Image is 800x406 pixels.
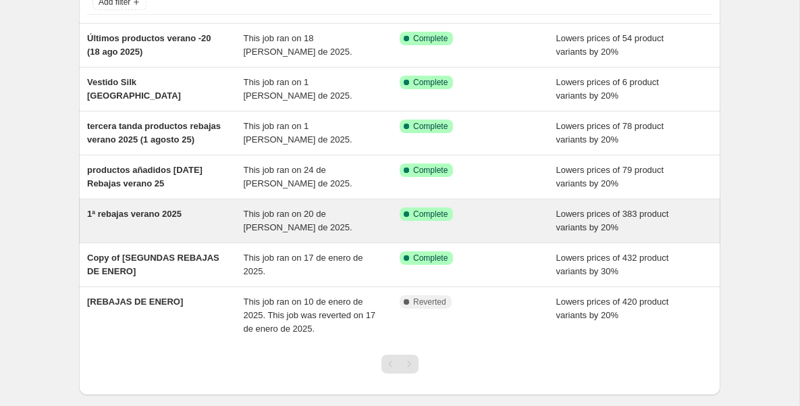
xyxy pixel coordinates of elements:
span: Vestido Silk [GEOGRAPHIC_DATA] [87,77,181,101]
span: Complete [413,121,448,132]
span: [REBAJAS DE ENERO] [87,297,183,307]
span: This job ran on 1 [PERSON_NAME] de 2025. [244,121,352,145]
span: Complete [413,209,448,220]
span: Copy of [SEGUNDAS REBAJAS DE ENERO] [87,253,219,276]
span: This job ran on 17 de enero de 2025. [244,253,363,276]
span: Complete [413,165,448,176]
span: Lowers prices of 432 product variants by 30% [556,253,669,276]
span: This job ran on 24 de [PERSON_NAME] de 2025. [244,165,352,188]
span: Complete [413,253,448,263]
span: Lowers prices of 420 product variants by 20% [556,297,669,320]
span: productos añadidos [DATE] Rebajas verano 25 [87,165,203,188]
span: This job ran on 10 de enero de 2025. This job was reverted on 17 de enero de 2025. [244,297,376,334]
nav: Pagination [381,355,419,374]
span: Lowers prices of 383 product variants by 20% [556,209,669,232]
span: This job ran on 1 [PERSON_NAME] de 2025. [244,77,352,101]
span: 1ª rebajas verano 2025 [87,209,182,219]
span: Lowers prices of 79 product variants by 20% [556,165,664,188]
span: Lowers prices of 6 product variants by 20% [556,77,659,101]
span: Complete [413,33,448,44]
span: Reverted [413,297,446,307]
span: Últimos productos verano -20 (18 ago 2025) [87,33,211,57]
span: This job ran on 20 de [PERSON_NAME] de 2025. [244,209,352,232]
span: Lowers prices of 78 product variants by 20% [556,121,664,145]
span: tercera tanda productos rebajas verano 2025 (1 agosto 25) [87,121,221,145]
span: Complete [413,77,448,88]
span: Lowers prices of 54 product variants by 20% [556,33,664,57]
span: This job ran on 18 [PERSON_NAME] de 2025. [244,33,352,57]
